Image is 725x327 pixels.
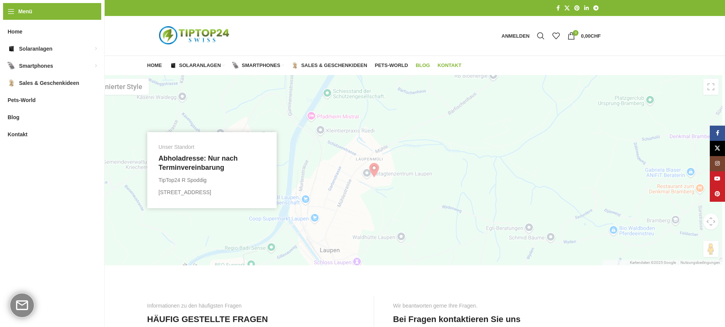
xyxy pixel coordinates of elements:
[375,58,408,73] a: Pets-World
[564,28,604,43] a: 0 0,00CHF
[179,62,221,69] span: Solaranlagen
[710,126,725,141] a: Facebook Social Link
[18,7,32,16] span: Menü
[591,33,601,39] span: CHF
[143,58,465,73] div: Hauptnavigation
[8,93,36,107] span: Pets-World
[533,28,548,43] a: Suche
[292,58,367,73] a: Sales & Geschenkideen
[548,28,564,43] div: Meine Wunschliste
[502,33,530,38] span: Anmelden
[416,62,430,69] span: Blog
[554,3,562,13] a: Facebook Social Link
[147,32,242,38] a: Logo der Website
[582,3,591,13] a: LinkedIn Social Link
[8,25,22,38] span: Home
[147,314,268,325] h4: HÄUFIG GESTELLTE FRAGEN
[710,141,725,156] a: X Social Link
[147,58,162,73] a: Home
[232,62,239,69] img: Smartphones
[159,144,265,197] a: Infobox-Link
[170,62,177,69] img: Solaranlagen
[242,62,280,69] span: Smartphones
[147,62,162,69] span: Home
[710,156,725,171] a: Instagram Social Link
[19,42,53,56] span: Solaranlagen
[8,128,27,141] span: Kontakt
[232,58,284,73] a: Smartphones
[573,30,578,36] span: 0
[438,58,462,73] a: Kontakt
[498,28,534,43] a: Anmelden
[292,62,298,69] img: Sales & Geschenkideen
[680,260,720,265] a: Nutzungsbedingungen (wird in neuem Tab geöffnet)
[147,301,242,310] div: Informationen zu den häufigsten Fragen
[393,314,521,325] h4: Bei Fragen kontaktieren Sie uns
[710,171,725,187] a: YouTube Social Link
[170,58,225,73] a: Solaranlagen
[703,79,719,95] button: Vollbildansicht ein/aus
[604,260,625,276] button: Kurzbefehle
[375,62,408,69] span: Pets-World
[8,110,19,124] span: Blog
[572,3,582,13] a: Pinterest Social Link
[581,33,601,39] bdi: 0,00
[703,241,719,257] button: Pegman auf die Karte ziehen, um Street View aufzurufen
[8,62,15,70] img: Smartphones
[591,3,601,13] a: Telegram Social Link
[19,76,79,90] span: Sales & Geschenkideen
[562,3,572,13] a: X Social Link
[416,58,430,73] a: Blog
[393,301,478,310] div: Wir beantworten gerne Ihre Fragen.
[630,260,676,265] span: Kartendaten ©2025 Google
[8,45,15,53] img: Solaranlagen
[301,62,367,69] span: Sales & Geschenkideen
[703,214,719,230] button: Kamerasteuerung für die Karte
[438,62,462,69] span: Kontakt
[710,187,725,202] a: Pinterest Social Link
[19,59,53,73] span: Smartphones
[8,79,15,87] img: Sales & Geschenkideen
